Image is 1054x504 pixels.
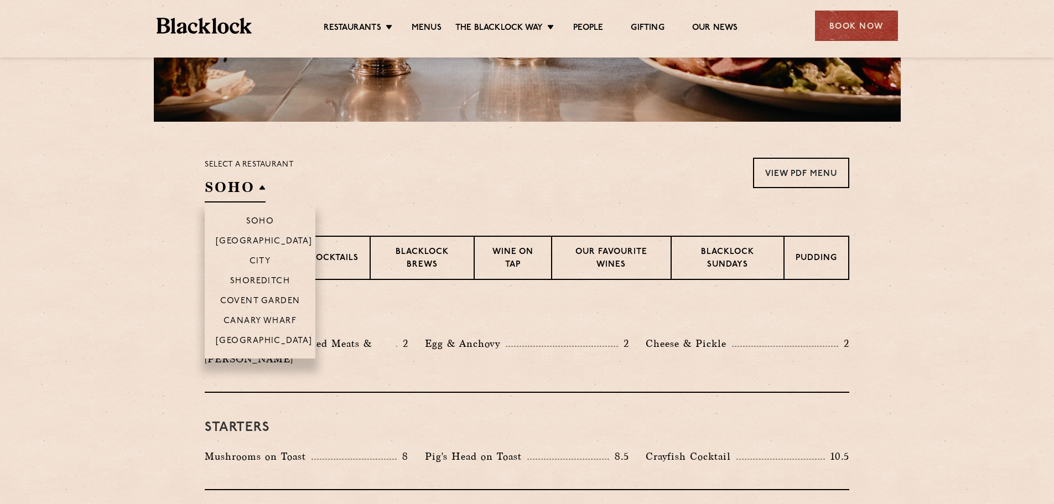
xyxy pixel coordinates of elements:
p: Wine on Tap [486,246,540,272]
a: Gifting [631,23,664,35]
a: Restaurants [324,23,381,35]
p: City [250,257,271,268]
a: Our News [692,23,738,35]
a: Menus [412,23,442,35]
p: Cocktails [309,252,359,266]
p: Crayfish Cocktail [646,449,736,464]
div: Book Now [815,11,898,41]
p: Egg & Anchovy [425,336,506,351]
p: Our favourite wines [563,246,659,272]
a: View PDF Menu [753,158,849,188]
p: [GEOGRAPHIC_DATA] [216,336,313,347]
p: 8 [397,449,408,464]
p: Canary Wharf [224,316,297,328]
a: The Blacklock Way [455,23,543,35]
p: Blacklock Brews [382,246,463,272]
p: 8.5 [609,449,629,464]
p: 2 [618,336,629,351]
p: Select a restaurant [205,158,294,172]
p: 2 [838,336,849,351]
p: [GEOGRAPHIC_DATA] [216,237,313,248]
p: 10.5 [825,449,849,464]
img: BL_Textured_Logo-footer-cropped.svg [157,18,252,34]
p: Blacklock Sundays [683,246,772,272]
p: Pig's Head on Toast [425,449,527,464]
p: Mushrooms on Toast [205,449,311,464]
p: Cheese & Pickle [646,336,732,351]
h3: Starters [205,420,849,435]
p: 2 [397,336,408,351]
p: Shoreditch [230,277,290,288]
p: Soho [246,217,274,228]
h3: Pre Chop Bites [205,308,849,322]
a: People [573,23,603,35]
p: Covent Garden [220,297,300,308]
p: Pudding [796,252,837,266]
h2: SOHO [205,178,266,202]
